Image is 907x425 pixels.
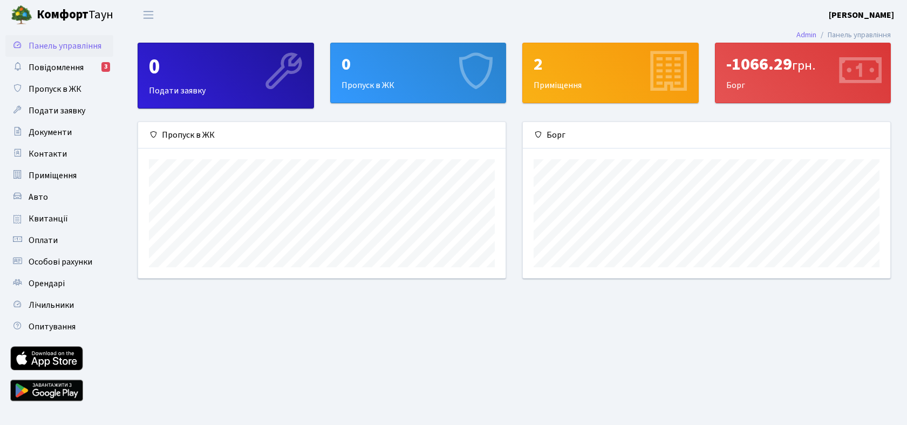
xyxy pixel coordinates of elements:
b: [PERSON_NAME] [829,9,894,21]
span: Опитування [29,321,76,333]
div: 0 [149,54,303,80]
span: Орендарі [29,278,65,289]
a: Подати заявку [5,100,113,122]
a: Лічильники [5,294,113,316]
div: Приміщення [523,43,698,103]
span: Авто [29,191,48,203]
span: Документи [29,126,72,138]
a: Опитування [5,316,113,338]
a: Панель управління [5,35,113,57]
a: Контакти [5,143,113,165]
a: Admin [796,29,816,41]
span: Подати заявку [29,105,85,117]
a: Повідомлення3 [5,57,113,78]
div: 2 [534,54,687,75]
a: Квитанції [5,208,113,230]
a: 2Приміщення [522,43,699,103]
a: Приміщення [5,165,113,186]
nav: breadcrumb [780,24,907,46]
a: Авто [5,186,113,208]
a: Документи [5,122,113,143]
a: Оплати [5,230,113,251]
a: Особові рахунки [5,251,113,273]
span: Лічильники [29,299,74,311]
a: 0Подати заявку [138,43,314,109]
span: Панель управління [29,40,101,52]
span: Приміщення [29,170,77,181]
a: Орендарі [5,273,113,294]
button: Переключити навігацію [135,6,162,24]
span: Повідомлення [29,62,84,73]
a: 0Пропуск в ЖК [330,43,507,103]
a: Пропуск в ЖК [5,78,113,100]
span: Контакти [29,148,67,160]
div: -1066.29 [726,54,880,75]
span: Особові рахунки [29,256,92,268]
span: Квитанції [29,213,68,225]
span: Таун [37,6,113,24]
span: Оплати [29,234,58,246]
div: Пропуск в ЖК [331,43,506,103]
a: [PERSON_NAME] [829,9,894,22]
span: Пропуск в ЖК [29,83,81,95]
div: Пропуск в ЖК [138,122,506,149]
li: Панель управління [816,29,891,41]
div: Борг [715,43,891,103]
b: Комфорт [37,6,88,23]
div: Подати заявку [138,43,313,108]
span: грн. [792,56,815,75]
div: Борг [523,122,890,149]
div: 3 [101,62,110,72]
img: logo.png [11,4,32,26]
div: 0 [342,54,495,75]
